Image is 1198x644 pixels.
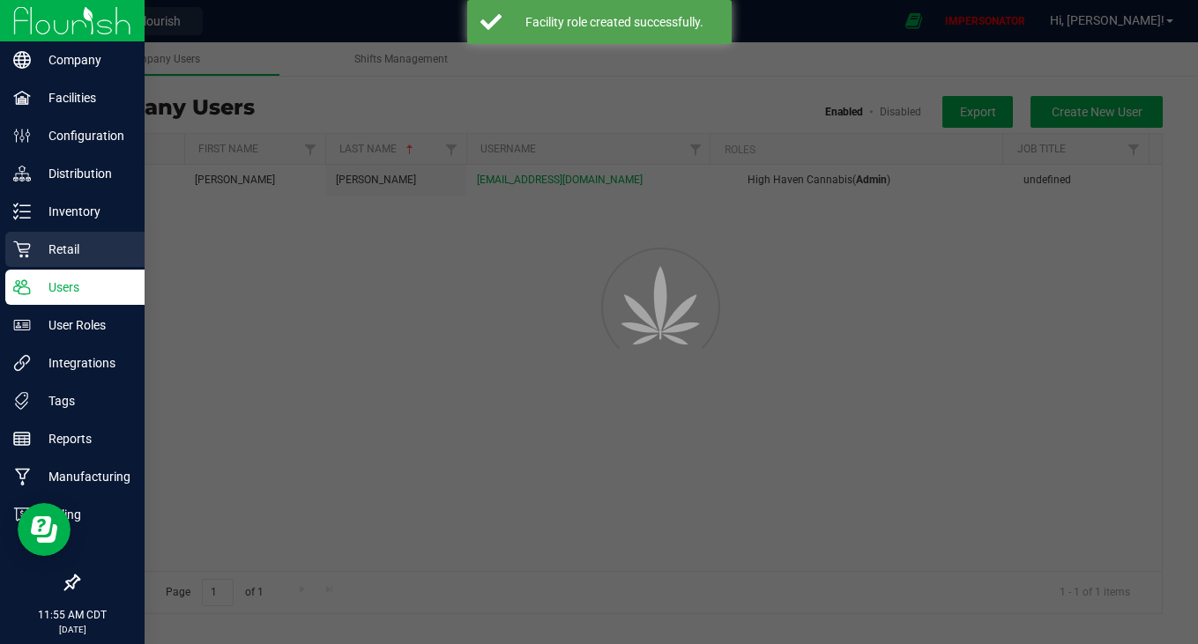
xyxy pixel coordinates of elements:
inline-svg: Retail [13,241,31,258]
iframe: Resource center [18,503,71,556]
div: Facility role created successfully. [511,13,718,31]
inline-svg: Users [13,278,31,296]
inline-svg: Distribution [13,165,31,182]
p: [DATE] [8,623,137,636]
p: Reports [31,428,137,449]
inline-svg: Inventory [13,203,31,220]
inline-svg: Reports [13,430,31,448]
p: Tags [31,390,137,411]
p: Retail [31,239,137,260]
p: Company [31,49,137,70]
p: 11:55 AM CDT [8,607,137,623]
p: Billing [31,504,137,525]
inline-svg: Tags [13,392,31,410]
inline-svg: Integrations [13,354,31,372]
p: Manufacturing [31,466,137,487]
p: Distribution [31,163,137,184]
inline-svg: Company [13,51,31,69]
p: Users [31,277,137,298]
inline-svg: User Roles [13,316,31,334]
p: Inventory [31,201,137,222]
p: User Roles [31,315,137,336]
inline-svg: Configuration [13,127,31,144]
inline-svg: Facilities [13,89,31,107]
inline-svg: Manufacturing [13,468,31,485]
inline-svg: Billing [13,506,31,523]
p: Configuration [31,125,137,146]
p: Facilities [31,87,137,108]
p: Integrations [31,352,137,374]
